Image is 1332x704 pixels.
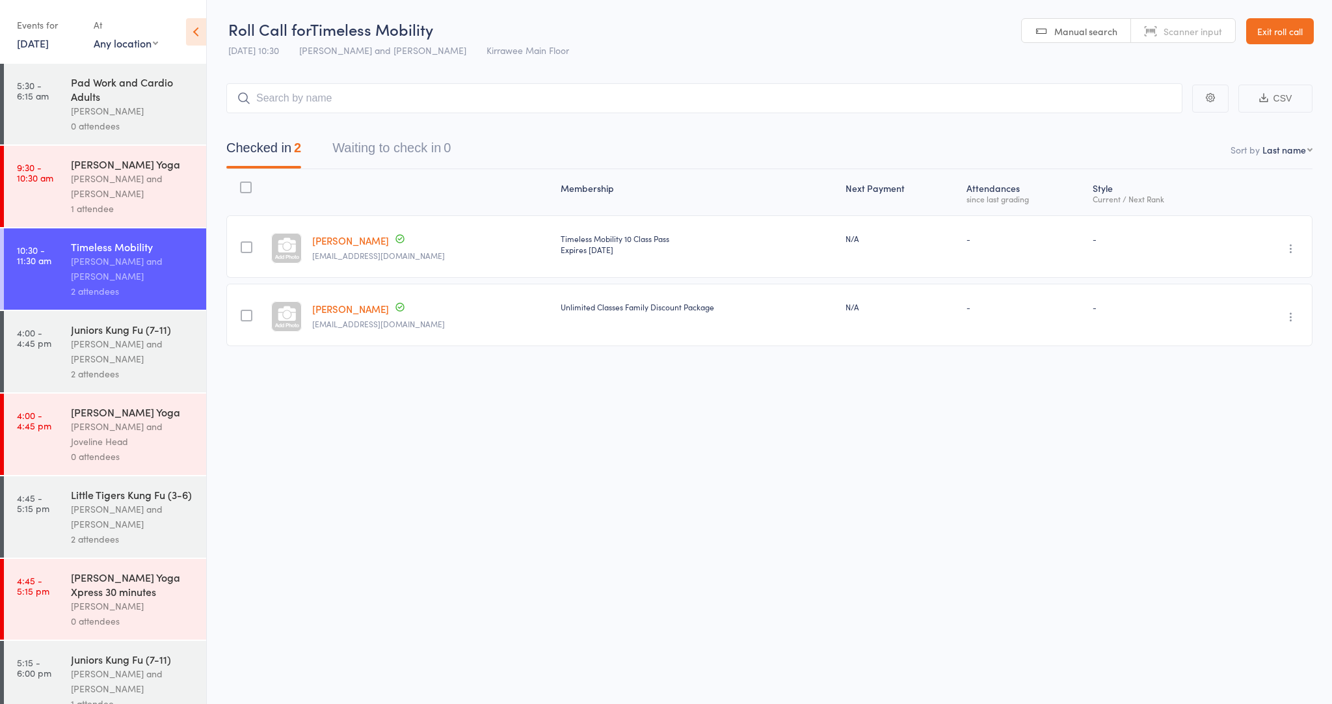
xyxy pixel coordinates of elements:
[1238,85,1312,113] button: CSV
[71,103,195,118] div: [PERSON_NAME]
[71,405,195,419] div: [PERSON_NAME] Yoga
[561,301,835,312] div: Unlimited Classes Family Discount Package
[71,487,195,502] div: Little Tigers Kung Fu (3-6)
[310,18,433,40] span: Timeless Mobility
[71,532,195,547] div: 2 attendees
[4,64,206,144] a: 5:30 -6:15 amPad Work and Cardio Adults[PERSON_NAME]0 attendees
[1246,18,1314,44] a: Exit roll call
[1262,143,1306,156] div: Last name
[561,233,835,255] div: Timeless Mobility 10 Class Pass
[71,366,195,381] div: 2 attendees
[966,195,1083,203] div: since last grading
[71,599,195,614] div: [PERSON_NAME]
[228,18,310,40] span: Roll Call for
[4,476,206,558] a: 4:45 -5:15 pmLittle Tigers Kung Fu (3-6)[PERSON_NAME] and [PERSON_NAME]2 attendees
[846,301,956,312] div: N/A
[1093,195,1225,203] div: Current / Next Rank
[4,311,206,392] a: 4:00 -4:45 pmJuniors Kung Fu (7-11)[PERSON_NAME] and [PERSON_NAME]2 attendees
[71,239,195,254] div: Timeless Mobility
[4,559,206,640] a: 4:45 -5:15 pm[PERSON_NAME] Yoga Xpress 30 minutes[PERSON_NAME]0 attendees
[312,234,389,247] a: [PERSON_NAME]
[71,157,195,171] div: [PERSON_NAME] Yoga
[17,410,51,431] time: 4:00 - 4:45 pm
[94,14,158,36] div: At
[840,175,961,210] div: Next Payment
[312,302,389,316] a: [PERSON_NAME]
[17,162,53,183] time: 9:30 - 10:30 am
[71,284,195,299] div: 2 attendees
[71,201,195,216] div: 1 attendee
[17,493,49,513] time: 4:45 - 5:15 pm
[71,652,195,666] div: Juniors Kung Fu (7-11)
[71,570,195,599] div: [PERSON_NAME] Yoga Xpress 30 minutes
[1054,25,1117,38] span: Manual search
[71,614,195,629] div: 0 attendees
[312,251,550,260] small: dorothybanksk@gmail.com
[226,134,301,169] button: Checked in2
[312,319,550,329] small: jimdwhitley@gmail.com
[71,254,195,284] div: [PERSON_NAME] and [PERSON_NAME]
[4,228,206,310] a: 10:30 -11:30 amTimeless Mobility[PERSON_NAME] and [PERSON_NAME]2 attendees
[17,327,51,348] time: 4:00 - 4:45 pm
[294,141,301,155] div: 2
[226,83,1182,113] input: Search by name
[966,301,1083,312] div: -
[71,666,195,696] div: [PERSON_NAME] and [PERSON_NAME]
[17,36,49,50] a: [DATE]
[17,245,51,265] time: 10:30 - 11:30 am
[555,175,840,210] div: Membership
[71,322,195,336] div: Juniors Kung Fu (7-11)
[71,75,195,103] div: Pad Work and Cardio Adults
[332,134,451,169] button: Waiting to check in0
[4,394,206,475] a: 4:00 -4:45 pm[PERSON_NAME] Yoga[PERSON_NAME] and Joveline Head0 attendees
[1164,25,1222,38] span: Scanner input
[299,44,466,57] span: [PERSON_NAME] and [PERSON_NAME]
[71,118,195,133] div: 0 attendees
[1087,175,1230,210] div: Style
[486,44,569,57] span: Kirrawee Main Floor
[444,141,451,155] div: 0
[17,14,81,36] div: Events for
[71,419,195,449] div: [PERSON_NAME] and Joveline Head
[17,80,49,101] time: 5:30 - 6:15 am
[561,244,835,255] div: Expires [DATE]
[961,175,1088,210] div: Atten­dances
[71,502,195,532] div: [PERSON_NAME] and [PERSON_NAME]
[71,171,195,201] div: [PERSON_NAME] and [PERSON_NAME]
[94,36,158,50] div: Any location
[966,233,1083,244] div: -
[71,336,195,366] div: [PERSON_NAME] and [PERSON_NAME]
[1231,143,1260,156] label: Sort by
[17,575,49,596] time: 4:45 - 5:15 pm
[228,44,279,57] span: [DATE] 10:30
[4,146,206,227] a: 9:30 -10:30 am[PERSON_NAME] Yoga[PERSON_NAME] and [PERSON_NAME]1 attendee
[1093,301,1225,312] div: -
[1093,233,1225,244] div: -
[17,657,51,678] time: 5:15 - 6:00 pm
[846,233,956,244] div: N/A
[71,449,195,464] div: 0 attendees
